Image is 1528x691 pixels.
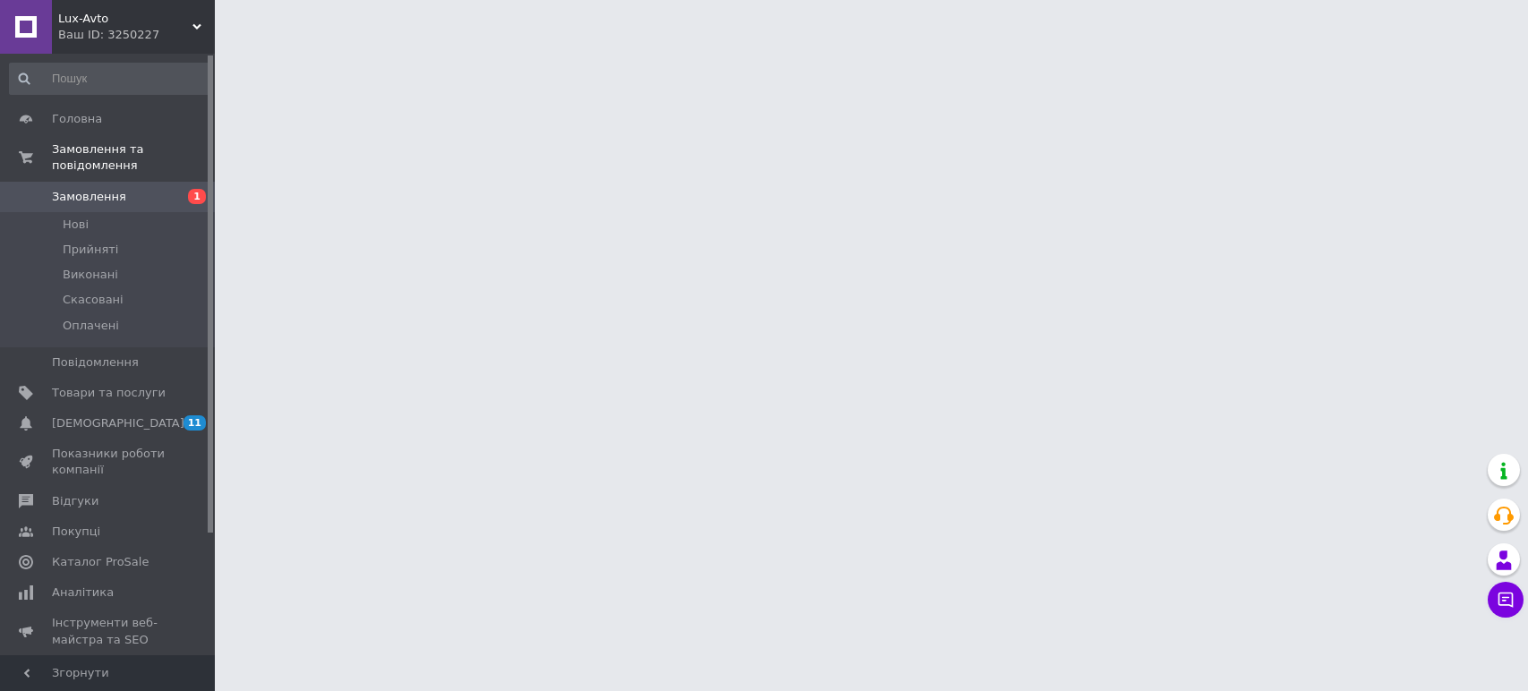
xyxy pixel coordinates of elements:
[1488,582,1524,618] button: Чат з покупцем
[52,554,149,570] span: Каталог ProSale
[63,242,118,258] span: Прийняті
[52,415,184,431] span: [DEMOGRAPHIC_DATA]
[63,217,89,233] span: Нові
[52,584,114,601] span: Аналітика
[52,615,166,647] span: Інструменти веб-майстра та SEO
[63,267,118,283] span: Виконані
[52,354,139,371] span: Повідомлення
[52,493,98,509] span: Відгуки
[188,189,206,204] span: 1
[63,292,124,308] span: Скасовані
[52,446,166,478] span: Показники роботи компанії
[52,189,126,205] span: Замовлення
[58,11,192,27] span: Lux-Avto
[52,524,100,540] span: Покупці
[184,415,206,431] span: 11
[9,63,210,95] input: Пошук
[52,385,166,401] span: Товари та послуги
[63,318,119,334] span: Оплачені
[52,111,102,127] span: Головна
[52,141,215,174] span: Замовлення та повідомлення
[58,27,215,43] div: Ваш ID: 3250227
